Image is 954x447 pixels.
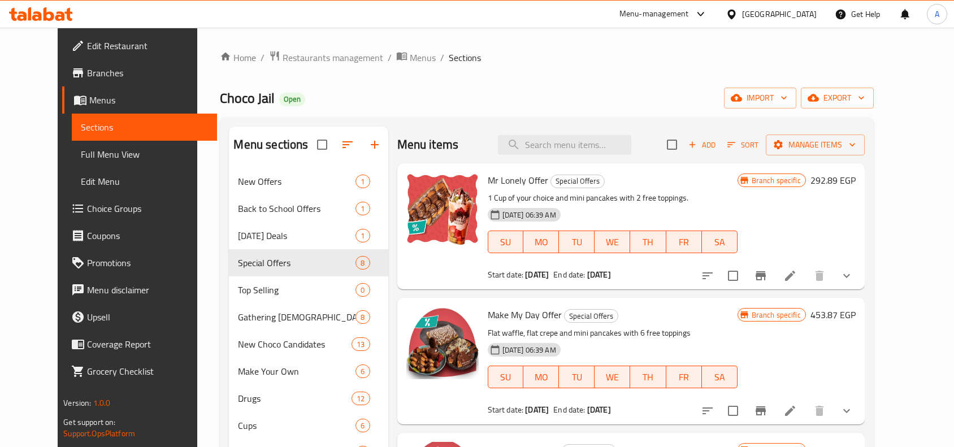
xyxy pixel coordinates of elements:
span: Manage items [775,138,856,152]
div: items [355,256,370,270]
div: New Offers1 [229,168,388,195]
span: 6 [356,420,369,431]
span: FR [671,369,697,385]
span: Add item [684,136,720,154]
button: FR [666,231,702,253]
span: Drugs [238,392,352,405]
span: Edit Menu [81,175,208,188]
span: Make Your Own [238,364,355,378]
a: Edit Menu [72,168,217,195]
span: Special Offers [551,175,604,188]
div: items [355,310,370,324]
span: MO [528,369,554,385]
button: WE [595,366,630,388]
a: Menus [396,50,436,65]
button: SU [488,231,524,253]
span: Menus [89,93,208,107]
div: items [355,283,370,297]
span: A [935,8,939,20]
a: Support.OpsPlatform [63,426,135,441]
nav: breadcrumb [220,50,873,65]
img: Make My Day Offer [406,307,479,379]
a: Menu disclaimer [62,276,217,303]
div: Friday Deals [238,229,355,242]
button: SA [702,231,738,253]
a: Edit Restaurant [62,32,217,59]
button: sort-choices [694,397,721,424]
button: sort-choices [694,262,721,289]
span: 1 [356,176,369,187]
h2: Menu items [397,136,459,153]
span: Full Menu View [81,147,208,161]
div: Special Offers [550,175,605,188]
button: TU [559,231,595,253]
span: New Offers [238,175,355,188]
span: End date: [553,267,585,282]
span: 6 [356,366,369,377]
div: Cups [238,419,355,432]
button: SA [702,366,738,388]
b: [DATE] [525,267,549,282]
span: Make My Day Offer [488,306,562,323]
button: show more [833,397,860,424]
div: Top Selling0 [229,276,388,303]
div: Drugs12 [229,385,388,412]
div: items [355,229,370,242]
button: Branch-specific-item [747,262,774,289]
span: Add [687,138,717,151]
span: 8 [356,258,369,268]
span: 13 [352,339,369,350]
a: Home [220,51,256,64]
div: Back to School Offers1 [229,195,388,222]
span: Choco Jail [220,85,275,111]
span: Promotions [87,256,208,270]
a: Sections [72,114,217,141]
span: Sort sections [334,131,361,158]
span: Branch specific [747,175,805,186]
div: [DATE] Deals1 [229,222,388,249]
span: Top Selling [238,283,355,297]
span: Select to update [721,399,745,423]
a: Coverage Report [62,331,217,358]
span: Branches [87,66,208,80]
span: Version: [63,396,91,410]
span: Special Offers [238,256,355,270]
div: items [355,364,370,378]
span: Branch specific [747,310,805,320]
button: MO [523,366,559,388]
span: [DATE] 06:39 AM [498,210,561,220]
span: Sort [727,138,758,151]
span: Back to School Offers [238,202,355,215]
span: Start date: [488,402,524,417]
span: SA [706,234,733,250]
button: MO [523,231,559,253]
li: / [261,51,264,64]
button: Branch-specific-item [747,397,774,424]
button: WE [595,231,630,253]
button: Manage items [766,134,865,155]
a: Coupons [62,222,217,249]
div: items [352,337,370,351]
div: Special Offers8 [229,249,388,276]
a: Branches [62,59,217,86]
span: WE [599,369,626,385]
div: items [355,419,370,432]
span: 1.0.0 [93,396,111,410]
div: items [352,392,370,405]
button: FR [666,366,702,388]
div: New Choco Candidates13 [229,331,388,358]
b: [DATE] [587,267,611,282]
span: Select all sections [310,133,334,157]
span: TU [563,369,590,385]
span: [DATE] 06:39 AM [498,345,561,355]
span: Special Offers [565,310,618,323]
button: show more [833,262,860,289]
div: [GEOGRAPHIC_DATA] [742,8,817,20]
span: Select section [660,133,684,157]
button: import [724,88,796,109]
